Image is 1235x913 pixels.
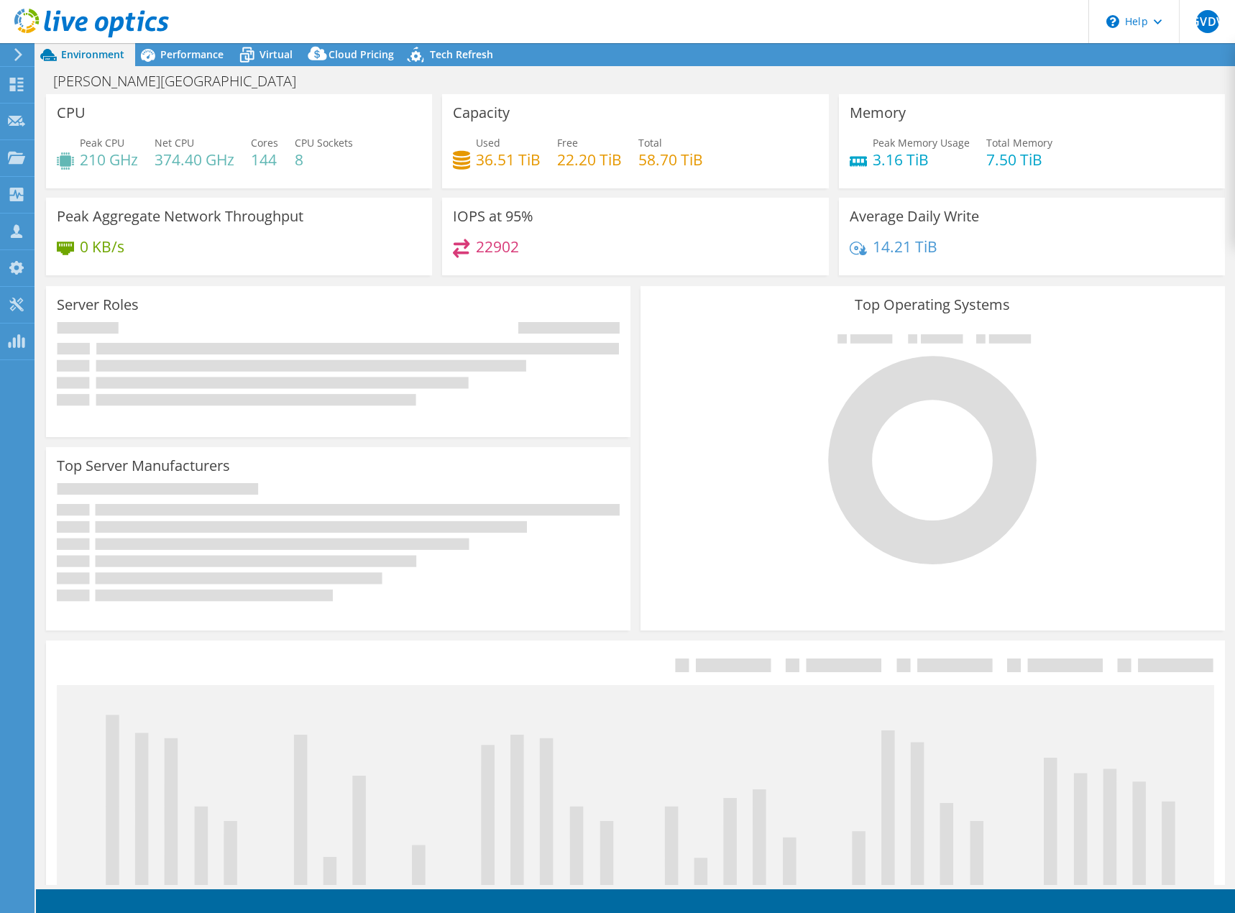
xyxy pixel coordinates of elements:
[873,239,937,254] h4: 14.21 TiB
[47,73,318,89] h1: [PERSON_NAME][GEOGRAPHIC_DATA]
[986,136,1052,150] span: Total Memory
[986,152,1052,168] h4: 7.50 TiB
[638,152,703,168] h4: 58.70 TiB
[295,136,353,150] span: CPU Sockets
[557,152,622,168] h4: 22.20 TiB
[57,297,139,313] h3: Server Roles
[850,208,979,224] h3: Average Daily Write
[430,47,493,61] span: Tech Refresh
[80,152,138,168] h4: 210 GHz
[329,47,394,61] span: Cloud Pricing
[651,297,1214,313] h3: Top Operating Systems
[453,105,510,121] h3: Capacity
[160,47,224,61] span: Performance
[476,152,541,168] h4: 36.51 TiB
[873,136,970,150] span: Peak Memory Usage
[80,239,124,254] h4: 0 KB/s
[57,458,230,474] h3: Top Server Manufacturers
[557,136,578,150] span: Free
[453,208,533,224] h3: IOPS at 95%
[295,152,353,168] h4: 8
[638,136,662,150] span: Total
[251,136,278,150] span: Cores
[1196,10,1219,33] span: GVDV
[260,47,293,61] span: Virtual
[251,152,278,168] h4: 144
[61,47,124,61] span: Environment
[1106,15,1119,28] svg: \n
[57,105,86,121] h3: CPU
[873,152,970,168] h4: 3.16 TiB
[155,136,194,150] span: Net CPU
[155,152,234,168] h4: 374.40 GHz
[80,136,124,150] span: Peak CPU
[476,136,500,150] span: Used
[476,239,519,254] h4: 22902
[57,208,303,224] h3: Peak Aggregate Network Throughput
[850,105,906,121] h3: Memory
